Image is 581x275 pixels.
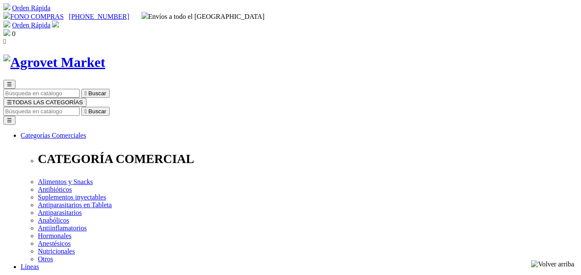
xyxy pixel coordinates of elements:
[3,107,80,116] input: Buscar
[38,224,87,232] a: Antiinflamatorios
[3,12,10,19] img: phone.svg
[85,90,87,97] i: 
[12,30,15,37] span: 0
[89,108,106,115] span: Buscar
[3,3,10,10] img: shopping-cart.svg
[38,217,69,224] a: Anabólicos
[3,116,15,125] button: ☰
[81,89,110,98] button:  Buscar
[141,12,148,19] img: delivery-truck.svg
[21,132,86,139] a: Categorías Comerciales
[38,201,112,209] a: Antiparasitarios en Tableta
[52,21,59,29] a: Acceda a su cuenta de cliente
[531,260,574,268] img: Volver arriba
[21,263,39,270] a: Líneas
[38,232,71,239] a: Hormonales
[38,186,72,193] a: Antibióticos
[7,99,12,106] span: ☰
[12,4,50,12] a: Orden Rápida
[3,98,86,107] button: ☰TODAS LAS CATEGORÍAS
[3,89,80,98] input: Buscar
[12,21,50,29] a: Orden Rápida
[3,54,105,70] img: Agrovet Market
[3,21,10,27] img: shopping-cart.svg
[38,240,71,247] a: Anestésicos
[3,13,64,20] a: FONO COMPRAS
[89,90,106,97] span: Buscar
[85,108,87,115] i: 
[3,80,15,89] button: ☰
[38,248,75,255] a: Nutricionales
[38,255,53,263] a: Otros
[38,152,578,166] p: CATEGORÍA COMERCIAL
[7,81,12,88] span: ☰
[3,38,6,45] i: 
[52,21,59,27] img: user.svg
[38,209,82,216] a: Antiparasitarios
[69,13,129,20] a: [PHONE_NUMBER]
[38,193,106,201] a: Suplementos inyectables
[141,13,265,20] span: Envíos a todo el [GEOGRAPHIC_DATA]
[81,107,110,116] button:  Buscar
[3,29,10,36] img: shopping-bag.svg
[38,178,93,185] a: Alimentos y Snacks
